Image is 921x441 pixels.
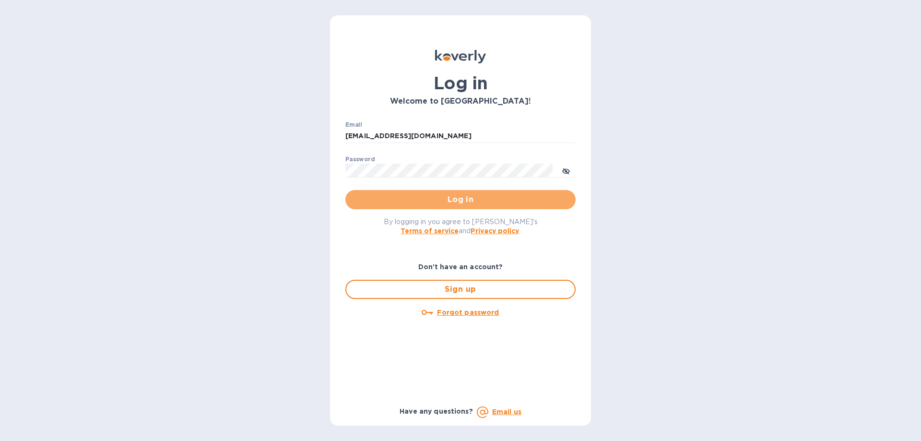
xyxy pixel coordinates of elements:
[471,227,519,235] a: Privacy policy
[354,284,567,295] span: Sign up
[345,190,576,209] button: Log in
[400,407,473,415] b: Have any questions?
[435,50,486,63] img: Koverly
[345,129,576,143] input: Enter email address
[345,97,576,106] h3: Welcome to [GEOGRAPHIC_DATA]!
[437,309,499,316] u: Forgot password
[345,156,375,162] label: Password
[345,73,576,93] h1: Log in
[401,227,459,235] a: Terms of service
[353,194,568,205] span: Log in
[492,408,521,416] a: Email us
[418,263,503,271] b: Don't have an account?
[345,122,362,128] label: Email
[556,161,576,180] button: toggle password visibility
[345,280,576,299] button: Sign up
[384,218,538,235] span: By logging in you agree to [PERSON_NAME]'s and .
